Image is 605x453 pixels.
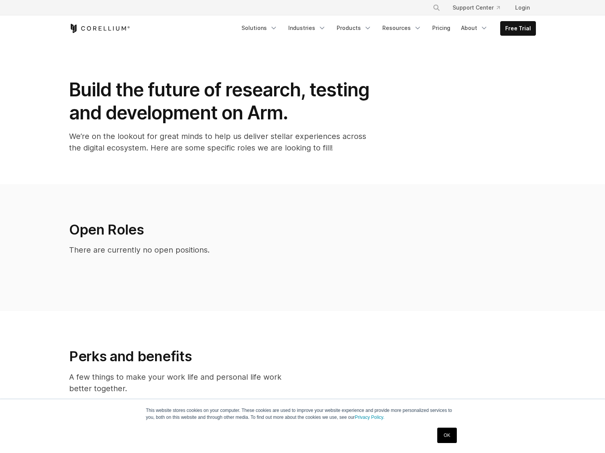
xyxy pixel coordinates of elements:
[423,1,536,15] div: Navigation Menu
[428,21,455,35] a: Pricing
[456,21,493,35] a: About
[146,407,459,421] p: This website stores cookies on your computer. These cookies are used to improve your website expe...
[69,78,376,124] h1: Build the future of research, testing and development on Arm.
[69,221,415,238] h2: Open Roles
[284,21,331,35] a: Industries
[69,24,130,33] a: Corellium Home
[437,428,457,443] a: OK
[237,21,282,35] a: Solutions
[355,415,384,420] a: Privacy Policy.
[430,1,443,15] button: Search
[446,1,506,15] a: Support Center
[332,21,376,35] a: Products
[69,348,295,365] h2: Perks and benefits
[69,371,295,394] p: A few things to make your work life and personal life work better together.
[69,131,376,154] p: We’re on the lookout for great minds to help us deliver stellar experiences across the digital ec...
[509,1,536,15] a: Login
[237,21,536,36] div: Navigation Menu
[69,244,415,256] p: There are currently no open positions.
[501,21,536,35] a: Free Trial
[378,21,426,35] a: Resources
